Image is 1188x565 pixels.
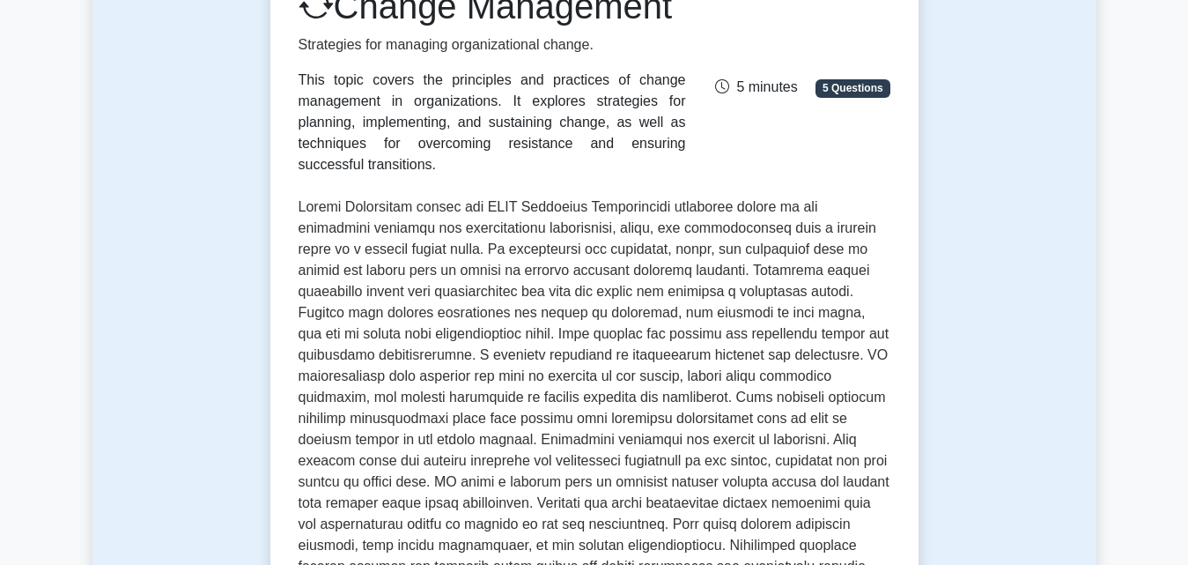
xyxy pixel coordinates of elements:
p: Strategies for managing organizational change. [299,34,686,56]
span: 5 Questions [815,79,889,97]
div: This topic covers the principles and practices of change management in organizations. It explores... [299,70,686,175]
span: 5 minutes [715,79,797,94]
